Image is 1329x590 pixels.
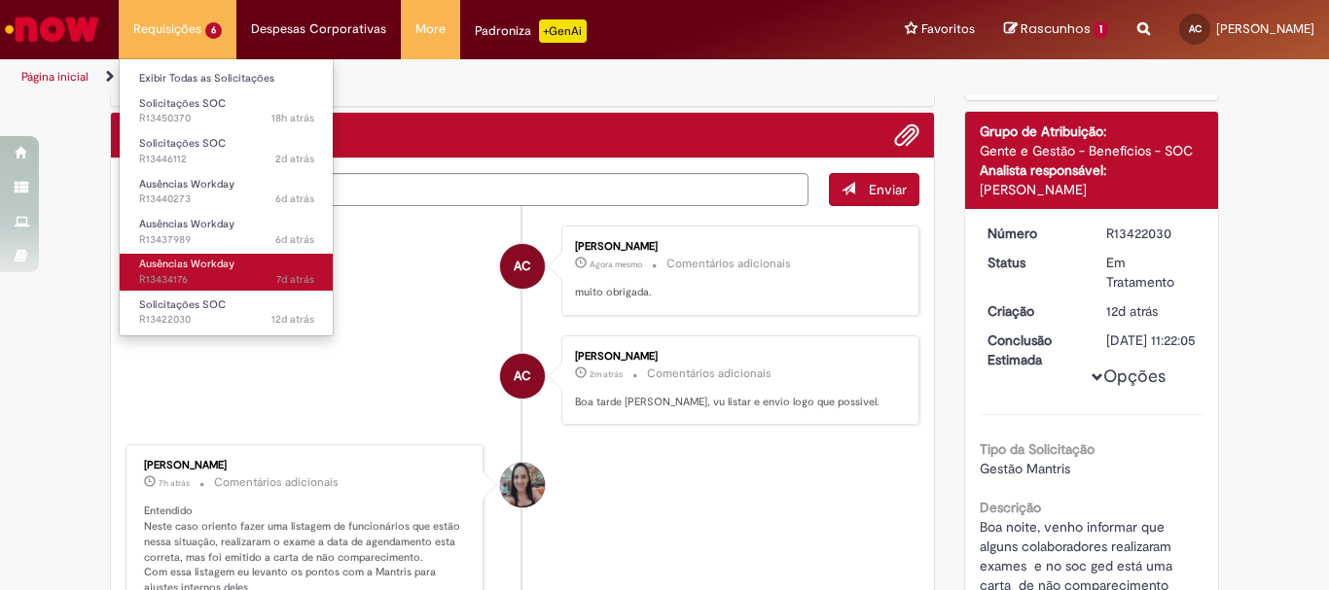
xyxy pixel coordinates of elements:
span: Requisições [133,19,201,39]
span: R13422030 [139,312,314,328]
ul: Trilhas de página [15,59,872,95]
a: Aberto R13450370 : Solicitações SOC [120,93,334,129]
time: 25/08/2025 18:46:45 [275,152,314,166]
a: Exibir Todas as Solicitações [120,68,334,89]
div: Gente e Gestão - Benefícios - SOC [980,141,1204,160]
span: 7h atrás [159,477,190,489]
span: 6d atrás [275,232,314,247]
span: Enviar [869,181,907,198]
p: muito obrigada. [575,285,899,300]
a: Aberto R13437989 : Ausências Workday [120,214,334,250]
div: 15/08/2025 18:48:57 [1106,301,1197,321]
span: Despesas Corporativas [251,19,386,39]
small: Comentários adicionais [647,365,772,382]
span: Ausências Workday [139,177,234,191]
span: Agora mesmo [590,259,642,270]
span: R13434176 [139,272,314,288]
span: AC [514,353,531,399]
dt: Status [973,253,1093,272]
time: 22/08/2025 14:51:52 [275,191,314,206]
span: 12d atrás [1106,302,1158,320]
a: Página inicial [21,69,89,85]
span: R13446112 [139,152,314,167]
span: Ausências Workday [139,217,234,231]
a: Rascunhos [1004,20,1108,39]
b: Descrição [980,499,1041,516]
img: ServiceNow [2,10,102,49]
span: Solicitações SOC [139,297,226,312]
div: [PERSON_NAME] [575,241,899,253]
span: 1 [1094,21,1108,39]
time: 21/08/2025 18:24:59 [275,232,314,247]
p: +GenAi [539,19,587,43]
span: 6 [205,22,222,39]
time: 27/08/2025 15:22:05 [590,368,623,380]
textarea: Digite sua mensagem aqui... [126,173,808,206]
dt: Número [973,224,1093,243]
b: Tipo da Solicitação [980,440,1095,458]
time: 15/08/2025 18:48:58 [271,312,314,327]
span: 2m atrás [590,368,623,380]
time: 20/08/2025 20:02:19 [276,272,314,287]
span: Solicitações SOC [139,136,226,151]
div: R13422030 [1106,224,1197,243]
a: Aberto R13422030 : Solicitações SOC [120,295,334,330]
small: Comentários adicionais [214,474,339,491]
small: Comentários adicionais [666,256,791,272]
div: Grupo de Atribuição: [980,121,1204,141]
span: Ausências Workday [139,257,234,271]
span: 2d atrás [275,152,314,166]
div: Padroniza [475,19,587,43]
span: More [415,19,446,39]
span: 7d atrás [276,272,314,287]
span: 12d atrás [271,312,314,327]
div: [PERSON_NAME] [575,351,899,363]
span: Solicitações SOC [139,96,226,111]
time: 27/08/2025 08:36:11 [159,477,190,489]
div: Adaiza Castro [500,354,545,399]
button: Adicionar anexos [894,122,919,148]
span: [PERSON_NAME] [1216,20,1314,37]
ul: Requisições [119,58,334,336]
div: Em Tratamento [1106,253,1197,292]
a: Aberto R13446112 : Solicitações SOC [120,133,334,169]
span: 18h atrás [271,111,314,125]
div: Analista responsável: [980,160,1204,180]
span: AC [1189,22,1202,35]
div: [PERSON_NAME] [144,460,468,471]
dt: Conclusão Estimada [973,330,1093,369]
time: 15/08/2025 18:48:57 [1106,302,1158,320]
a: Aberto R13440273 : Ausências Workday [120,174,334,210]
span: 6d atrás [275,191,314,206]
time: 27/08/2025 15:23:48 [590,259,642,270]
div: Lilian Goncalves Aguiar [500,463,545,507]
dt: Criação [973,301,1093,321]
time: 26/08/2025 21:15:23 [271,111,314,125]
div: [PERSON_NAME] [980,180,1204,199]
button: Enviar [829,173,919,206]
div: Adaiza Castro [500,244,545,289]
span: R13450370 [139,111,314,126]
span: R13440273 [139,191,314,207]
span: Gestão Mantris [980,460,1070,477]
span: AC [514,243,531,290]
span: Favoritos [921,19,975,39]
p: Boa tarde [PERSON_NAME], vu listar e envio logo que possivel. [575,395,899,410]
span: Rascunhos [1021,19,1091,38]
div: [DATE] 11:22:05 [1106,330,1197,350]
span: R13437989 [139,232,314,248]
a: Aberto R13434176 : Ausências Workday [120,254,334,290]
